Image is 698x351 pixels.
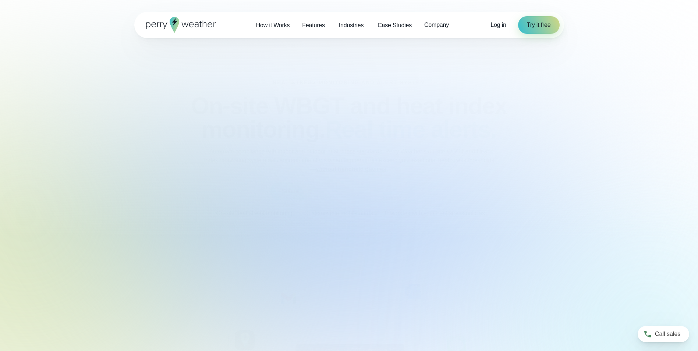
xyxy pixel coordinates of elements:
span: Company [424,21,449,29]
span: Features [302,21,325,30]
a: Try it free [518,16,560,34]
span: Call sales [655,330,680,338]
span: How it Works [256,21,290,30]
span: Industries [339,21,364,30]
span: Try it free [527,21,551,29]
span: Log in [490,22,506,28]
a: Case Studies [371,18,418,33]
span: Case Studies [378,21,412,30]
a: Call sales [638,326,689,342]
a: Log in [490,21,506,29]
a: How it Works [250,18,296,33]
